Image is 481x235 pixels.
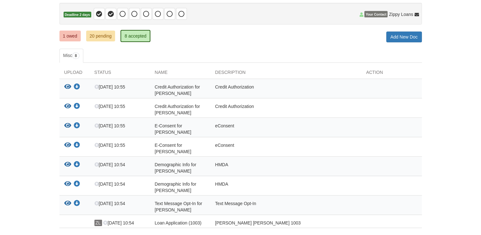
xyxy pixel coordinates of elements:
div: Credit Authorization [210,103,361,116]
div: Description [210,69,361,79]
div: eConsent [210,142,361,155]
a: Download E-Consent for Victor Redes [74,143,80,148]
span: Demographic Info for [PERSON_NAME] [155,182,196,193]
a: 20 pending [86,31,115,41]
span: Text Message Opt-In for [PERSON_NAME] [155,201,202,212]
span: [DATE] 10:54 [103,220,134,225]
a: 1 owed [59,31,81,41]
div: HMDA [210,161,361,174]
span: Your Contact [364,11,388,18]
a: 8 accepted [120,30,151,42]
span: [DATE] 10:55 [94,123,125,128]
a: Download Demographic Info for Victor Redes [74,162,80,167]
div: Credit Authorization [210,84,361,96]
a: Download E-Consent for Ana Santiago [74,124,80,129]
div: Upload [59,69,90,79]
span: Zippy Loans [389,11,413,18]
span: [DATE] 10:54 [94,201,125,206]
button: View Credit Authorization for Ana Santiago [64,84,71,90]
span: Credit Authorization for [PERSON_NAME] [155,104,200,115]
div: HMDA [210,181,361,194]
a: Download Credit Authorization for Ana Santiago [74,85,80,90]
span: Loan Application (1003) [155,220,202,225]
div: Text Message Opt-In [210,200,361,213]
span: E-Consent for [PERSON_NAME] [155,143,191,154]
button: View Demographic Info for Ana Santiago [64,181,71,188]
span: [DATE] 10:55 [94,84,125,89]
span: Credit Authorization for [PERSON_NAME] [155,84,200,96]
a: Download Text Message Opt-In for Victor Redes [74,201,80,206]
span: Demographic Info for [PERSON_NAME] [155,162,196,174]
a: Download Credit Authorization for Victor Redes [74,104,80,109]
span: E-Consent for [PERSON_NAME] [155,123,191,135]
button: View Credit Authorization for Victor Redes [64,103,71,110]
span: Deadline 2 days [64,12,91,18]
button: View Text Message Opt-In for Victor Redes [64,200,71,207]
div: Action [361,69,422,79]
a: Add New Doc [386,32,422,42]
button: View E-Consent for Victor Redes [64,142,71,149]
span: [DATE] 10:54 [94,162,125,167]
div: [PERSON_NAME] [PERSON_NAME] 1003 [210,220,361,226]
span: [DATE] 10:55 [94,104,125,109]
button: View E-Consent for Ana Santiago [64,123,71,129]
div: Name [150,69,210,79]
span: ZL [94,220,102,226]
div: Status [90,69,150,79]
a: Download Demographic Info for Ana Santiago [74,182,80,187]
a: Misc [59,49,83,63]
div: eConsent [210,123,361,135]
button: View Demographic Info for Victor Redes [64,161,71,168]
span: 8 [72,53,79,59]
span: [DATE] 10:54 [94,182,125,187]
span: [DATE] 10:55 [94,143,125,148]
